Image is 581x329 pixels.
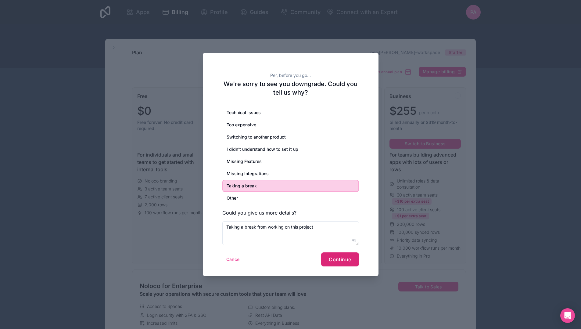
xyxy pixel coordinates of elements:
[329,256,351,262] span: Continue
[222,168,359,180] div: Missing Integrations
[222,209,359,216] h3: Could you give us more details?
[222,143,359,155] div: I didn’t understand how to set it up
[222,155,359,168] div: Missing Features
[222,80,359,97] h2: We're sorry to see you downgrade. Could you tell us why?
[222,180,359,192] div: Taking a break
[222,107,359,119] div: Technical Issues
[222,192,359,204] div: Other
[222,221,359,245] textarea: Taking a break from working on this project
[222,119,359,131] div: Too expensive
[321,252,359,266] button: Continue
[222,72,359,78] h2: Per, before you go...
[560,308,575,323] div: Open Intercom Messenger
[222,255,245,264] button: Cancel
[222,131,359,143] div: Switching to another product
